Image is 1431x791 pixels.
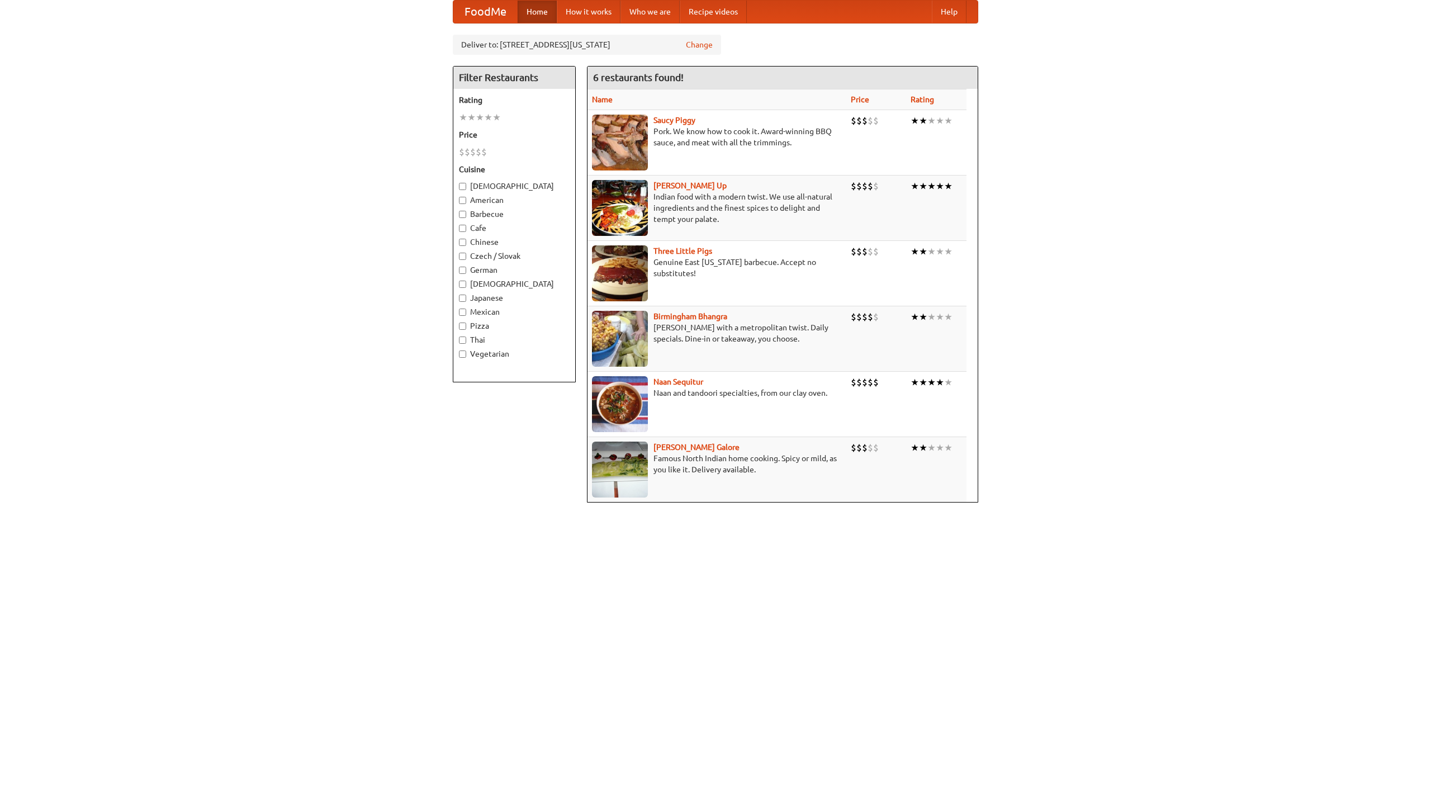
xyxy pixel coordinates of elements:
[868,442,873,454] li: $
[592,245,648,301] img: littlepigs.jpg
[868,245,873,258] li: $
[459,250,570,262] label: Czech / Slovak
[851,311,856,323] li: $
[862,245,868,258] li: $
[459,323,466,330] input: Pizza
[911,442,919,454] li: ★
[459,292,570,304] label: Japanese
[851,115,856,127] li: $
[481,146,487,158] li: $
[911,95,934,104] a: Rating
[459,278,570,290] label: [DEMOGRAPHIC_DATA]
[851,95,869,104] a: Price
[459,337,466,344] input: Thai
[919,311,927,323] li: ★
[680,1,747,23] a: Recipe videos
[592,126,842,148] p: Pork. We know how to cook it. Award-winning BBQ sauce, and meat with all the trimmings.
[470,146,476,158] li: $
[862,442,868,454] li: $
[459,222,570,234] label: Cafe
[592,180,648,236] img: curryup.jpg
[919,442,927,454] li: ★
[873,311,879,323] li: $
[873,245,879,258] li: $
[944,376,953,389] li: ★
[932,1,966,23] a: Help
[927,442,936,454] li: ★
[518,1,557,23] a: Home
[459,225,466,232] input: Cafe
[459,111,467,124] li: ★
[653,116,695,125] a: Saucy Piggy
[459,334,570,345] label: Thai
[856,311,862,323] li: $
[459,309,466,316] input: Mexican
[851,376,856,389] li: $
[620,1,680,23] a: Who we are
[856,115,862,127] li: $
[476,146,481,158] li: $
[851,442,856,454] li: $
[944,442,953,454] li: ★
[459,306,570,318] label: Mexican
[862,115,868,127] li: $
[873,115,879,127] li: $
[944,115,953,127] li: ★
[653,377,703,386] a: Naan Sequitur
[459,94,570,106] h5: Rating
[851,245,856,258] li: $
[919,376,927,389] li: ★
[592,376,648,432] img: naansequitur.jpg
[873,180,879,192] li: $
[927,180,936,192] li: ★
[592,115,648,170] img: saucy.jpg
[593,72,684,83] ng-pluralize: 6 restaurants found!
[459,183,466,190] input: [DEMOGRAPHIC_DATA]
[868,180,873,192] li: $
[459,146,465,158] li: $
[936,115,944,127] li: ★
[936,442,944,454] li: ★
[653,312,727,321] a: Birmingham Bhangra
[653,247,712,255] b: Three Little Pigs
[459,209,570,220] label: Barbecue
[862,376,868,389] li: $
[936,245,944,258] li: ★
[936,311,944,323] li: ★
[592,322,842,344] p: [PERSON_NAME] with a metropolitan twist. Daily specials. Dine-in or takeaway, you choose.
[476,111,484,124] li: ★
[944,180,953,192] li: ★
[592,387,842,399] p: Naan and tandoori specialties, from our clay oven.
[492,111,501,124] li: ★
[453,1,518,23] a: FoodMe
[653,443,740,452] a: [PERSON_NAME] Galore
[911,180,919,192] li: ★
[653,181,727,190] a: [PERSON_NAME] Up
[936,180,944,192] li: ★
[592,442,648,498] img: currygalore.jpg
[919,245,927,258] li: ★
[459,197,466,204] input: American
[459,181,570,192] label: [DEMOGRAPHIC_DATA]
[592,191,842,225] p: Indian food with a modern twist. We use all-natural ingredients and the finest spices to delight ...
[459,239,466,246] input: Chinese
[851,180,856,192] li: $
[557,1,620,23] a: How it works
[459,267,466,274] input: German
[592,257,842,279] p: Genuine East [US_STATE] barbecue. Accept no substitutes!
[592,311,648,367] img: bhangra.jpg
[592,453,842,475] p: Famous North Indian home cooking. Spicy or mild, as you like it. Delivery available.
[919,180,927,192] li: ★
[459,253,466,260] input: Czech / Slovak
[459,164,570,175] h5: Cuisine
[911,115,919,127] li: ★
[459,320,570,331] label: Pizza
[459,236,570,248] label: Chinese
[856,245,862,258] li: $
[459,348,570,359] label: Vegetarian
